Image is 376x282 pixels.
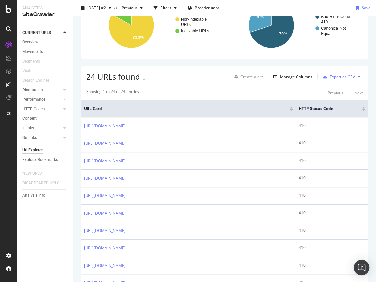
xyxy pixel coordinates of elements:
a: [URL][DOMAIN_NAME] [84,192,126,199]
a: Explorer Bookmarks [22,156,68,163]
div: 410 [299,227,365,233]
div: Inlinks [22,125,34,132]
a: Segments [22,58,47,65]
span: vs [114,4,119,10]
a: [URL][DOMAIN_NAME] [84,158,126,164]
div: Segments [22,58,40,65]
a: Inlinks [22,125,62,132]
a: [URL][DOMAIN_NAME] [84,210,126,217]
div: Explorer Bookmarks [22,156,58,163]
text: Bad HTTP Code [321,14,350,19]
div: Visits [22,67,32,74]
div: 410 [299,140,365,146]
div: Performance [22,96,45,103]
text: 410 [321,20,328,24]
a: NEW URLS [22,170,48,177]
a: [URL][DOMAIN_NAME] [84,227,126,234]
a: Analysis Info [22,192,68,199]
span: Previous [119,5,138,11]
a: Distribution [22,87,62,93]
button: Export as CSV [320,71,355,82]
span: URL Card [84,106,288,112]
div: Overview [22,39,38,46]
span: Breadcrumbs [195,5,220,11]
div: Distribution [22,87,43,93]
div: 410 [299,210,365,216]
div: CURRENT URLS [22,29,51,36]
div: 410 [299,245,365,251]
a: Performance [22,96,62,103]
a: [URL][DOMAIN_NAME] [84,262,126,269]
div: Movements [22,48,43,55]
a: Movements [22,48,68,55]
div: Create alert [240,74,263,80]
a: DISAPPEARED URLS [22,180,66,187]
div: HTTP Codes [22,106,45,113]
div: Previous [328,90,343,96]
text: Non-Indexable [181,17,207,22]
button: Previous [328,89,343,97]
a: [URL][DOMAIN_NAME] [84,140,126,147]
div: 410 [299,158,365,164]
div: Analysis Info [22,192,45,199]
img: Equal [143,78,145,80]
div: Export as CSV [330,74,355,80]
a: Outlinks [22,134,62,141]
a: Content [22,115,68,122]
a: Url Explorer [22,147,68,154]
div: Next [354,90,363,96]
a: CURRENT URLS [22,29,62,36]
button: Next [354,89,363,97]
div: 410 [299,123,365,129]
div: SiteCrawler [22,11,67,18]
div: Content [22,115,37,122]
div: Search Engines [22,77,50,84]
div: Save [362,5,371,11]
button: [DATE] #2 [78,3,114,13]
div: Showing 1 to 24 of 24 entries [86,89,139,97]
button: Manage Columns [271,73,312,81]
div: Filters [160,5,171,11]
div: Outlinks [22,134,37,141]
a: Overview [22,39,68,46]
a: Visits [22,67,39,74]
button: Previous [119,3,145,13]
a: HTTP Codes [22,106,62,113]
button: Create alert [232,71,263,82]
text: Canonical Not [321,26,346,31]
div: 410 [299,175,365,181]
button: Filters [151,3,179,13]
div: DISAPPEARED URLS [22,180,59,187]
a: [URL][DOMAIN_NAME] [84,123,126,129]
span: HTTP Status Code [299,106,352,112]
a: [URL][DOMAIN_NAME] [84,245,126,251]
text: 83.3% [133,35,144,40]
div: Manage Columns [280,74,312,80]
div: Open Intercom Messenger [354,260,369,275]
div: Url Explorer [22,147,43,154]
button: Save [354,3,371,13]
div: 410 [299,262,365,268]
text: 30% [256,15,263,19]
text: 70% [279,32,287,36]
text: URLs [181,22,191,27]
a: Search Engines [22,77,56,84]
button: Breadcrumbs [185,3,222,13]
span: 2025 Oct. 2nd #2 [87,5,106,11]
div: - [147,76,148,81]
text: Equal [321,31,331,36]
a: [URL][DOMAIN_NAME] [84,175,126,182]
span: 24 URLs found [86,71,140,82]
div: NEW URLS [22,170,42,177]
div: Analytics [22,5,67,11]
text: Indexable URLs [181,29,209,33]
div: 410 [299,192,365,198]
